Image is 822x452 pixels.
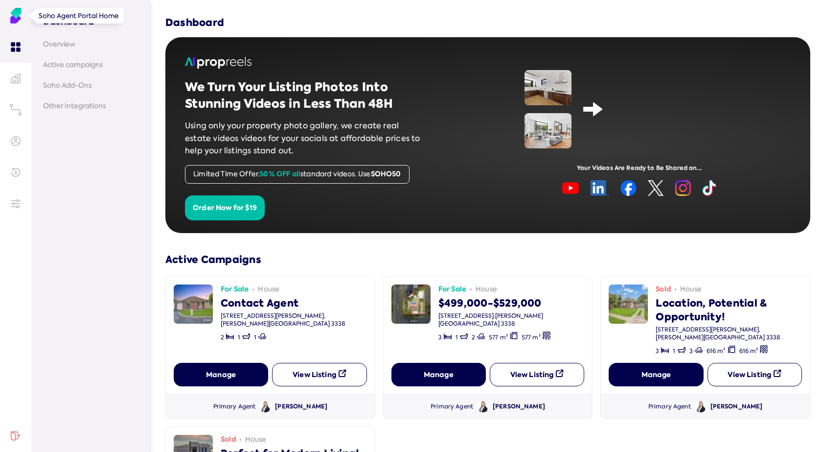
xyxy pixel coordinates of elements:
[185,202,265,213] a: Order Now for $19
[258,285,279,294] span: house
[680,285,702,294] span: house
[438,294,585,310] div: $499,000-$529,000
[254,333,256,341] span: 1
[221,312,367,328] div: [STREET_ADDRESS][PERSON_NAME] , [PERSON_NAME][GEOGRAPHIC_DATA] 3338
[562,180,716,196] img: image
[648,403,691,411] div: Primary Agent
[43,4,138,28] h3: Dashboard
[490,363,584,386] button: View Listing
[489,333,508,341] span: 577 m²
[431,403,473,411] div: Primary Agent
[238,333,240,341] span: 1
[525,113,571,148] img: image
[221,333,224,341] span: 2
[689,347,693,355] span: 3
[488,164,791,172] div: Your Videos Are Ready to Be Shared on...
[438,333,442,341] span: 3
[438,285,466,294] span: For Sale
[272,363,366,386] button: View Listing
[165,16,224,29] h3: Dashboard
[221,435,236,445] span: Sold
[221,285,249,294] span: For Sale
[275,403,327,411] div: [PERSON_NAME]
[707,347,726,355] span: 616 m²
[673,347,675,355] span: 1
[472,333,475,341] span: 2
[245,435,267,445] span: house
[185,195,265,221] button: Order Now for $19
[525,70,571,105] img: image
[185,79,425,112] h2: We Turn Your Listing Photos Into Stunning Videos in Less Than 48H
[43,60,138,69] a: Active campaigns
[609,285,648,324] img: image
[221,294,367,310] div: Contact Agent
[656,347,659,355] span: 3
[476,285,497,294] span: house
[43,101,138,110] a: Other Integrations
[8,8,23,24] img: Soho Agent Portal Home
[609,363,703,386] button: Manage
[391,285,431,324] img: image
[174,363,268,386] button: Manage
[213,403,256,411] div: Primary Agent
[739,347,758,355] span: 616 m²
[522,333,541,341] span: 577 m²
[43,81,138,90] a: Soho Add-Ons
[710,403,763,411] div: [PERSON_NAME]
[259,169,300,179] span: 50% OFF all
[456,333,458,341] span: 1
[185,119,425,157] p: Using only your property photo gallery, we create real estate videos videos for your socials at a...
[259,401,271,412] img: Avatar of Zoe Crooks
[43,40,138,48] a: Overview
[656,285,671,294] span: Sold
[477,401,489,412] img: Avatar of Zoe Crooks
[165,253,810,266] h3: Active Campaigns
[438,312,585,328] div: [STREET_ADDRESS] , [PERSON_NAME][GEOGRAPHIC_DATA] 3338
[656,294,802,324] div: Location, Potential & Opportunity!
[371,169,401,179] span: SOHO50
[656,326,802,341] div: [STREET_ADDRESS][PERSON_NAME] , [PERSON_NAME][GEOGRAPHIC_DATA] 3338
[185,165,410,184] div: Limited Time Offer. standard videos. Use
[493,403,545,411] div: [PERSON_NAME]
[708,363,802,386] button: View Listing
[615,70,754,148] iframe: Demo
[174,285,213,324] img: image
[695,401,707,412] img: Avatar of Zoe Crooks
[391,363,486,386] button: Manage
